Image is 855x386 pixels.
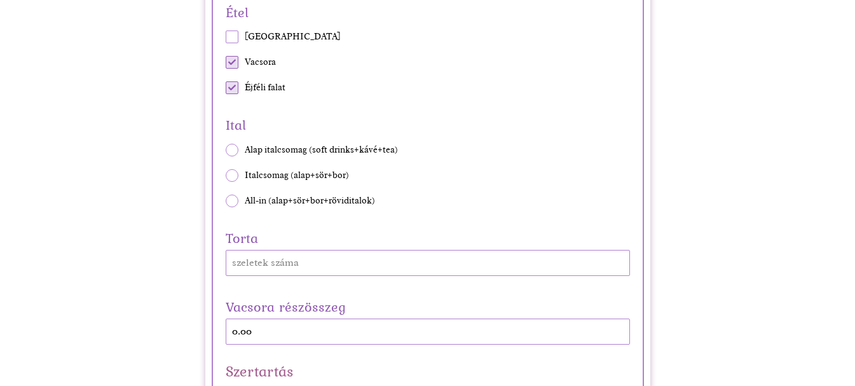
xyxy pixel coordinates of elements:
[226,226,630,250] label: Torta
[226,144,630,156] label: Alap italcsomag (soft drinks+kávé+tea)
[226,113,630,137] span: Ital
[245,169,349,182] span: Italcsomag (alap+sör+bor)
[245,56,276,69] span: Vacsora
[226,81,630,94] label: Éjféli falat
[245,81,285,94] span: Éjféli falat
[245,144,398,156] span: Alap italcsomag (soft drinks+kávé+tea)
[226,56,630,69] label: Vacsora
[226,364,630,379] h2: Szertartás
[245,31,341,43] span: [GEOGRAPHIC_DATA]
[226,295,630,319] label: Vacsora részösszeg
[245,195,375,207] span: All-in (alap+sör+bor+röviditalok)
[226,250,630,276] input: szeletek száma
[226,31,630,43] label: Vendégváró
[226,195,630,207] label: All-in (alap+sör+bor+röviditalok)
[226,1,630,24] span: Étel
[226,169,630,182] label: Italcsomag (alap+sör+bor)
